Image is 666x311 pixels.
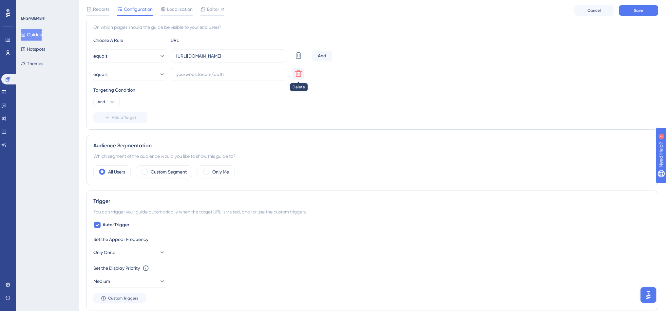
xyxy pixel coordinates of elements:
div: Audience Segmentation [93,142,651,150]
button: Hotspots [21,43,45,55]
span: equals [93,52,107,60]
span: Auto-Trigger [103,221,129,229]
span: Save [634,8,643,13]
div: 1 [46,3,48,9]
button: Only Once [93,246,165,259]
button: Save [619,5,658,16]
button: Themes [21,58,43,69]
div: Targeting Condition [93,86,651,94]
button: Medium [93,275,165,288]
button: equals [93,49,165,63]
button: Add a Target [93,112,147,123]
span: Cancel [587,8,601,13]
div: Choose A Rule [93,36,165,44]
div: Trigger [93,197,651,205]
input: yourwebsite.com/path [176,71,282,78]
div: Which segment of the audience would you like to show this guide to? [93,152,651,160]
span: Localization [167,5,193,13]
button: And [93,97,120,107]
label: Custom Segment [151,168,187,176]
div: On which pages should the guide be visible to your end users? [93,23,651,31]
label: Only Me [212,168,229,176]
span: Add a Target [112,115,136,120]
div: ENGAGEMENT [21,16,46,21]
span: equals [93,70,107,78]
button: equals [93,68,165,81]
button: Guides [21,29,42,41]
input: yourwebsite.com/path [176,52,282,60]
span: Need Help? [15,2,41,9]
span: Medium [93,277,110,285]
span: Editor [207,5,219,13]
button: Custom Triggers [93,293,146,303]
button: Cancel [574,5,614,16]
div: Set the Display Priority [93,264,140,272]
div: Set the Appear Frequency [93,235,651,243]
div: And [312,51,332,61]
iframe: UserGuiding AI Assistant Launcher [638,285,658,305]
span: And [98,99,105,104]
span: Configuration [124,5,153,13]
span: Custom Triggers [108,296,138,301]
span: Reports [93,5,109,13]
div: You can trigger your guide automatically when the target URL is visited, and/or use the custom tr... [93,208,651,216]
div: URL [171,36,243,44]
span: Only Once [93,248,115,256]
label: All Users [108,168,125,176]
